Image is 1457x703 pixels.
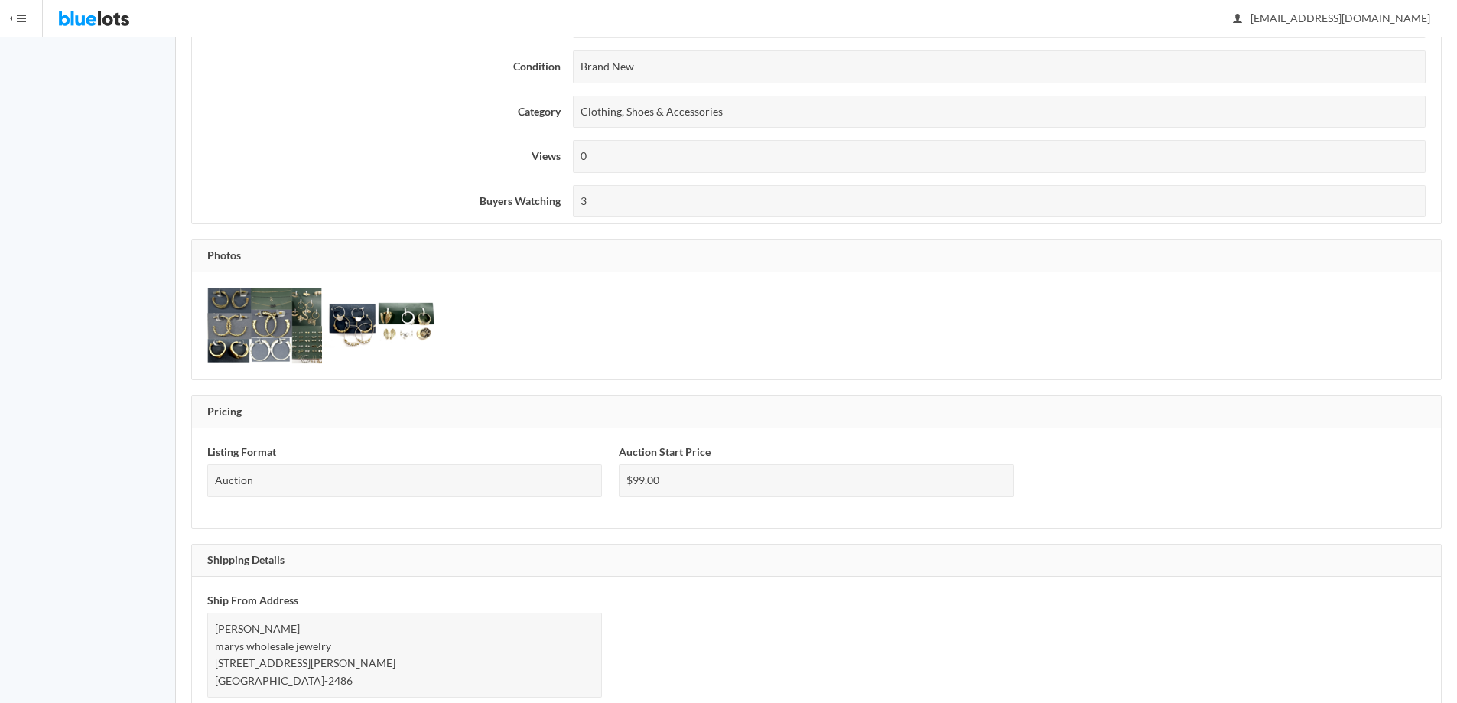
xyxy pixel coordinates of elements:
[207,464,602,497] div: Auction
[619,444,711,461] label: Auction Start Price
[573,140,1426,173] div: 0
[207,444,276,461] label: Listing Format
[573,185,1426,218] div: 3
[192,134,567,179] th: Views
[573,96,1426,129] div: Clothing, Shoes & Accessories
[192,240,1441,272] div: Photos
[619,464,1013,497] div: $99.00
[1234,11,1430,24] span: [EMAIL_ADDRESS][DOMAIN_NAME]
[192,179,567,224] th: Buyers Watching
[1230,12,1245,27] ion-icon: person
[192,44,567,90] th: Condition
[324,288,439,364] img: a3a05473-f418-408b-86ec-481b129b531a-1754511001.png
[192,90,567,135] th: Category
[192,545,1441,577] div: Shipping Details
[573,50,1426,83] div: Brand New
[207,288,322,364] img: 9253aab3-86bf-48d0-9e78-154d3f458886-1754511001.png
[192,396,1441,428] div: Pricing
[207,613,602,697] div: [PERSON_NAME] marys wholesale jewelry [STREET_ADDRESS][PERSON_NAME] [GEOGRAPHIC_DATA]-2486
[207,592,298,610] label: Ship From Address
